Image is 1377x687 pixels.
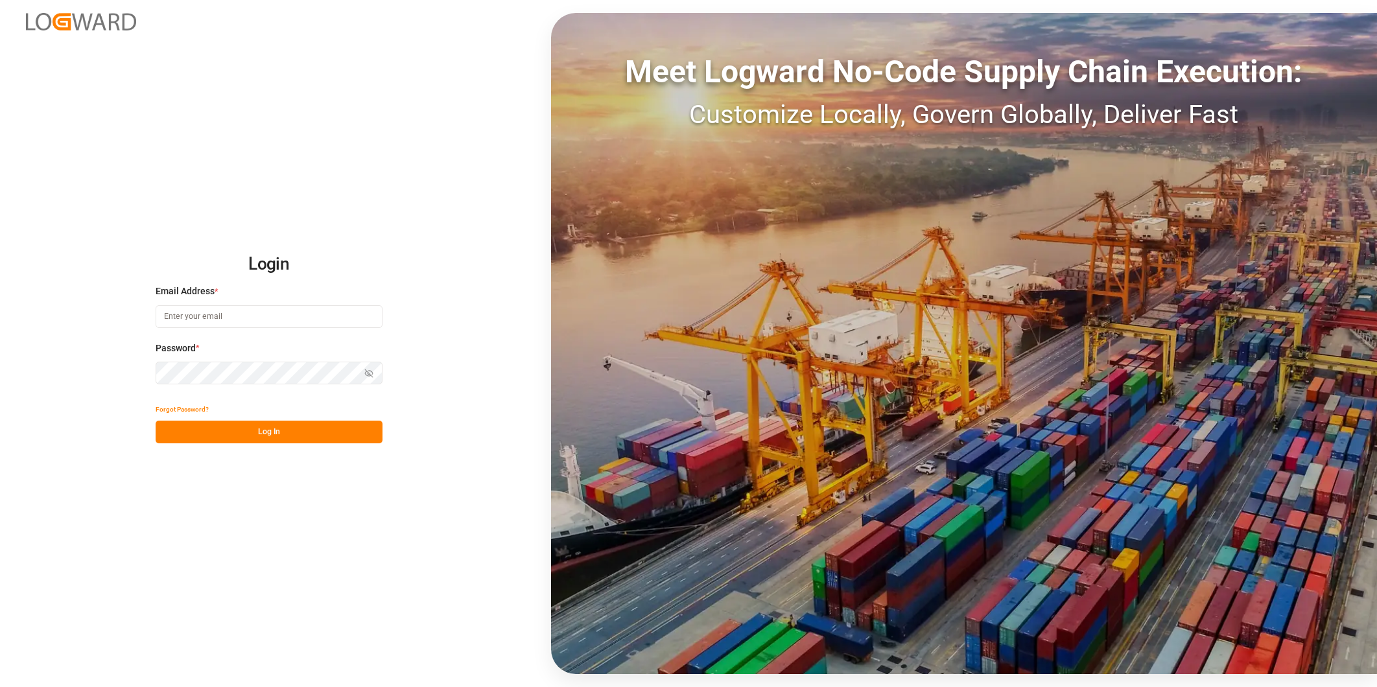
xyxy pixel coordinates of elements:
[551,95,1377,134] div: Customize Locally, Govern Globally, Deliver Fast
[156,342,196,355] span: Password
[156,421,383,443] button: Log In
[156,398,209,421] button: Forgot Password?
[26,13,136,30] img: Logward_new_orange.png
[156,244,383,285] h2: Login
[156,285,215,298] span: Email Address
[551,49,1377,95] div: Meet Logward No-Code Supply Chain Execution:
[156,305,383,328] input: Enter your email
